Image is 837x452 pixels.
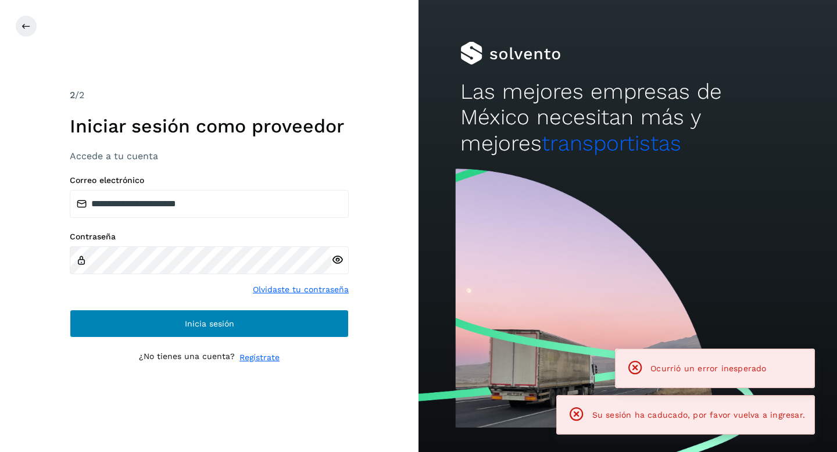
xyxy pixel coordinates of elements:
[460,79,795,156] h2: Las mejores empresas de México necesitan más y mejores
[253,284,349,296] a: Olvidaste tu contraseña
[239,351,280,364] a: Regístrate
[70,88,349,102] div: /2
[139,351,235,364] p: ¿No tienes una cuenta?
[70,175,349,185] label: Correo electrónico
[542,131,681,156] span: transportistas
[70,150,349,162] h3: Accede a tu cuenta
[70,115,349,137] h1: Iniciar sesión como proveedor
[70,89,75,101] span: 2
[70,232,349,242] label: Contraseña
[70,310,349,338] button: Inicia sesión
[185,320,234,328] span: Inicia sesión
[592,410,805,419] span: Su sesión ha caducado, por favor vuelva a ingresar.
[650,364,766,373] span: Ocurrió un error inesperado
